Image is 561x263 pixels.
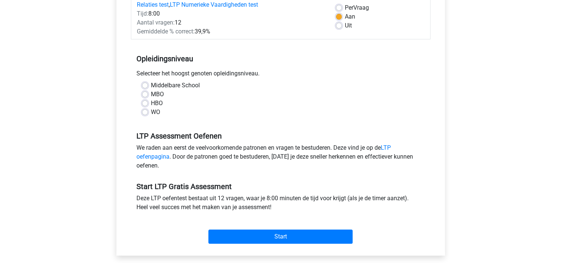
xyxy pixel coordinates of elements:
div: 12 [131,18,330,27]
label: MBO [151,90,164,99]
label: Vraag [345,3,369,12]
div: 39,9% [131,27,330,36]
label: Middelbare School [151,81,200,90]
h5: Opleidingsniveau [136,51,425,66]
input: Start [208,230,353,244]
label: WO [151,108,160,117]
div: We raden aan eerst de veelvoorkomende patronen en vragen te bestuderen. Deze vind je op de . Door... [131,143,430,173]
label: Aan [345,12,355,21]
label: Uit [345,21,352,30]
label: HBO [151,99,163,108]
h5: Start LTP Gratis Assessment [136,182,425,191]
span: Aantal vragen: [137,19,175,26]
span: Tijd: [137,10,148,17]
div: Selecteer het hoogst genoten opleidingsniveau. [131,69,430,81]
div: Deze LTP oefentest bestaat uit 12 vragen, waar je 8:00 minuten de tijd voor krijgt (als je de tim... [131,194,430,215]
span: Per [345,4,353,11]
div: 8:00 [131,9,330,18]
h5: LTP Assessment Oefenen [136,131,425,140]
a: LTP Numerieke Vaardigheden test [170,1,258,8]
span: Gemiddelde % correct: [137,28,195,35]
